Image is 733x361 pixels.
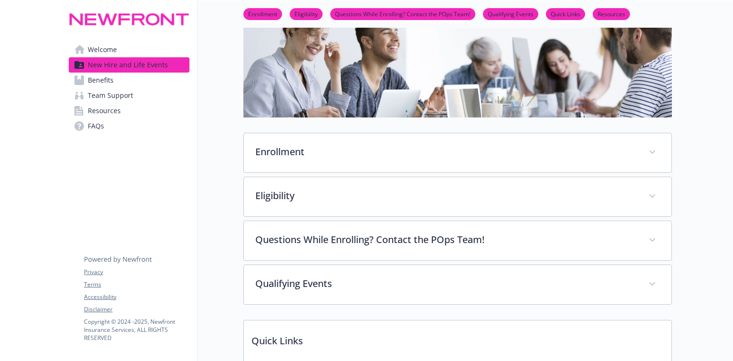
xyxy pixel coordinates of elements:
[244,177,671,216] div: Eligibility
[255,233,637,247] p: Questions While Enrolling? Contact the POps Team!
[244,265,671,304] div: Qualifying Events
[244,320,671,356] p: Quick Links
[290,9,323,18] a: Eligibility
[84,318,189,342] p: Copyright © 2024 - 2025 , Newfront Insurance Services, ALL RIGHTS RESERVED
[243,9,282,18] a: Enrollment
[244,133,671,172] div: Enrollment
[84,293,189,301] a: Accessibility
[330,9,475,18] a: Questions While Enrolling? Contact the POps Team!
[69,57,189,73] a: New Hire and Life Events
[244,221,671,260] div: Questions While Enrolling? Contact the POps Team!
[593,9,630,18] a: Resources
[88,57,168,73] span: New Hire and Life Events
[88,103,121,118] span: Resources
[84,305,189,314] a: Disclaimer
[88,42,117,57] span: Welcome
[69,73,189,88] a: Benefits
[88,73,114,88] span: Benefits
[84,280,189,289] a: Terms
[69,118,189,134] a: FAQs
[255,145,637,159] p: Enrollment
[88,118,104,134] span: FAQs
[546,9,585,18] a: Quick Links
[84,268,189,276] a: Privacy
[255,276,637,291] p: Qualifying Events
[69,88,189,103] a: Team Support
[483,9,538,18] a: Qualifying Events
[69,103,189,118] a: Resources
[69,42,189,57] a: Welcome
[88,88,133,103] span: Team Support
[255,189,637,203] p: Eligibility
